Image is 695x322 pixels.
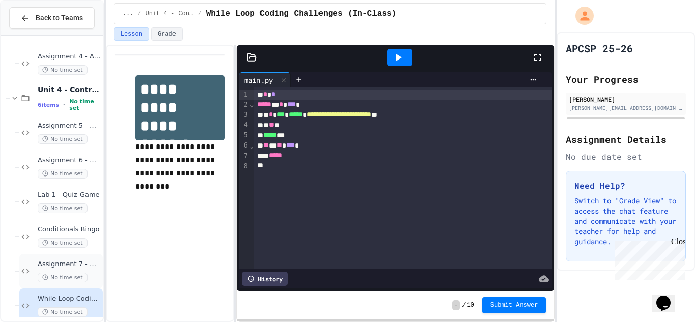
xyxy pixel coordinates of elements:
span: / [137,10,141,18]
span: Assignment 6 - Discount Calculator [38,156,101,165]
div: 1 [239,90,249,100]
span: No time set [38,273,88,282]
span: No time set [38,169,88,179]
p: Switch to "Grade View" to access the chat feature and communicate with your teacher for help and ... [574,196,677,247]
span: Conditionals Bingo [38,225,101,234]
span: Lab 1 - Quiz-Game [38,191,101,199]
div: History [242,272,288,286]
button: Back to Teams [9,7,95,29]
div: [PERSON_NAME][EMAIL_ADDRESS][DOMAIN_NAME] [569,104,683,112]
button: Grade [151,27,183,41]
h2: Your Progress [566,72,686,86]
span: No time set [38,238,88,248]
div: 6 [239,140,249,151]
div: main.py [239,75,278,85]
h1: APCSP 25-26 [566,41,633,55]
span: • [63,101,65,109]
div: 7 [239,151,249,161]
span: Submit Answer [490,301,538,309]
span: Fold line [249,141,254,150]
span: 6 items [38,102,59,108]
span: Assignment 5 - Booleans [38,122,101,130]
div: No due date set [566,151,686,163]
span: Unit 4 - Control Structures [146,10,194,18]
span: No time set [38,134,88,144]
span: / [198,10,202,18]
span: 10 [467,301,474,309]
button: Lesson [114,27,149,41]
span: Fold line [249,100,254,108]
span: Assignment 4 - Advanced Calc [38,52,101,61]
iframe: chat widget [611,237,685,280]
span: / [462,301,466,309]
div: 5 [239,130,249,140]
div: main.py [239,72,291,87]
span: Back to Teams [36,13,83,23]
div: My Account [565,4,596,27]
div: 8 [239,161,249,171]
div: [PERSON_NAME] [569,95,683,104]
div: 2 [239,100,249,110]
span: ... [123,10,134,18]
h2: Assignment Details [566,132,686,147]
span: While Loop Coding Challenges (In-Class) [206,8,396,20]
span: Unit 4 - Control Structures [38,85,101,94]
div: 3 [239,110,249,120]
button: Submit Answer [482,297,546,313]
h3: Need Help? [574,180,677,192]
span: No time set [38,65,88,75]
span: Assignment 7 - Number Guesser [38,260,101,269]
iframe: chat widget [652,281,685,312]
span: While Loop Coding Challenges (In-Class) [38,295,101,303]
div: Chat with us now!Close [4,4,70,65]
span: No time set [38,307,88,317]
span: No time set [38,203,88,213]
div: 4 [239,120,249,130]
span: - [452,300,460,310]
span: No time set [69,98,101,111]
